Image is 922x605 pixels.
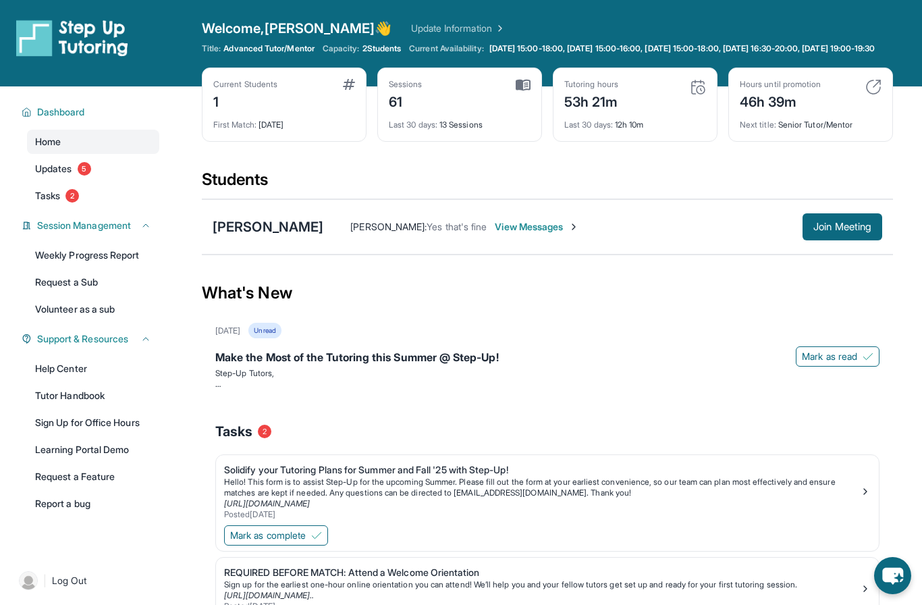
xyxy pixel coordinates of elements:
[27,297,159,321] a: Volunteer as a sub
[19,571,38,590] img: user-img
[224,525,328,546] button: Mark as complete
[27,438,159,462] a: Learning Portal Demo
[740,90,821,111] div: 46h 39m
[27,384,159,408] a: Tutor Handbook
[35,189,60,203] span: Tasks
[492,22,506,35] img: Chevron Right
[740,79,821,90] div: Hours until promotion
[27,492,159,516] a: Report a bug
[213,90,277,111] div: 1
[311,530,322,541] img: Mark as complete
[258,425,271,438] span: 2
[865,79,882,95] img: card
[223,43,314,54] span: Advanced Tutor/Mentor
[224,590,314,600] a: [URL][DOMAIN_NAME]..
[874,557,911,594] button: chat-button
[202,263,893,323] div: What's New
[35,135,61,149] span: Home
[27,243,159,267] a: Weekly Progress Report
[202,169,893,199] div: Students
[27,411,159,435] a: Sign Up for Office Hours
[427,221,487,232] span: Yes that's fine
[43,573,47,589] span: |
[362,43,402,54] span: 2 Students
[52,574,87,587] span: Log Out
[224,498,310,508] a: [URL][DOMAIN_NAME]
[224,477,860,498] p: Hello! This form is to assist Step-Up for the upcoming Summer. Please fill out the form at your e...
[16,19,128,57] img: logo
[323,43,360,54] span: Capacity:
[224,579,860,590] div: Sign up for the earliest one-hour online orientation you can attend! We’ll help you and your fell...
[78,162,91,176] span: 5
[796,346,879,367] button: Mark as read
[27,157,159,181] a: Updates5
[37,332,128,346] span: Support & Resources
[516,79,531,91] img: card
[13,566,159,596] a: |Log Out
[213,111,355,130] div: [DATE]
[564,111,706,130] div: 12h 10m
[32,332,151,346] button: Support & Resources
[564,79,618,90] div: Tutoring hours
[27,270,159,294] a: Request a Sub
[37,219,131,232] span: Session Management
[495,220,579,234] span: View Messages
[487,43,878,54] a: [DATE] 15:00-18:00, [DATE] 15:00-16:00, [DATE] 15:00-18:00, [DATE] 16:30-20:00, [DATE] 19:00-19:30
[343,79,355,90] img: card
[32,219,151,232] button: Session Management
[409,43,483,54] span: Current Availability:
[411,22,506,35] a: Update Information
[350,221,427,232] span: [PERSON_NAME] :
[740,111,882,130] div: Senior Tutor/Mentor
[803,213,882,240] button: Join Meeting
[813,223,871,231] span: Join Meeting
[248,323,281,338] div: Unread
[564,120,613,130] span: Last 30 days :
[215,349,879,368] div: Make the Most of the Tutoring this Summer @ Step-Up!
[230,529,306,542] span: Mark as complete
[27,130,159,154] a: Home
[213,120,256,130] span: First Match :
[215,368,879,379] p: Step-Up Tutors,
[27,357,159,381] a: Help Center
[27,465,159,489] a: Request a Feature
[802,350,857,363] span: Mark as read
[216,455,879,523] a: Solidify your Tutoring Plans for Summer and Fall '25 with Step-Up!Hello! This form is to assist S...
[27,184,159,208] a: Tasks2
[224,566,860,579] div: REQUIRED BEFORE MATCH: Attend a Welcome Orientation
[215,325,240,336] div: [DATE]
[389,120,437,130] span: Last 30 days :
[389,90,423,111] div: 61
[224,509,860,520] div: Posted [DATE]
[215,422,252,441] span: Tasks
[65,189,79,203] span: 2
[202,43,221,54] span: Title:
[224,463,860,477] div: Solidify your Tutoring Plans for Summer and Fall '25 with Step-Up!
[32,105,151,119] button: Dashboard
[863,351,873,362] img: Mark as read
[37,105,85,119] span: Dashboard
[690,79,706,95] img: card
[489,43,875,54] span: [DATE] 15:00-18:00, [DATE] 15:00-16:00, [DATE] 15:00-18:00, [DATE] 16:30-20:00, [DATE] 19:00-19:30
[740,120,776,130] span: Next title :
[564,90,618,111] div: 53h 21m
[202,19,392,38] span: Welcome, [PERSON_NAME] 👋
[389,79,423,90] div: Sessions
[35,162,72,176] span: Updates
[568,221,579,232] img: Chevron-Right
[213,79,277,90] div: Current Students
[389,111,531,130] div: 13 Sessions
[213,217,323,236] div: [PERSON_NAME]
